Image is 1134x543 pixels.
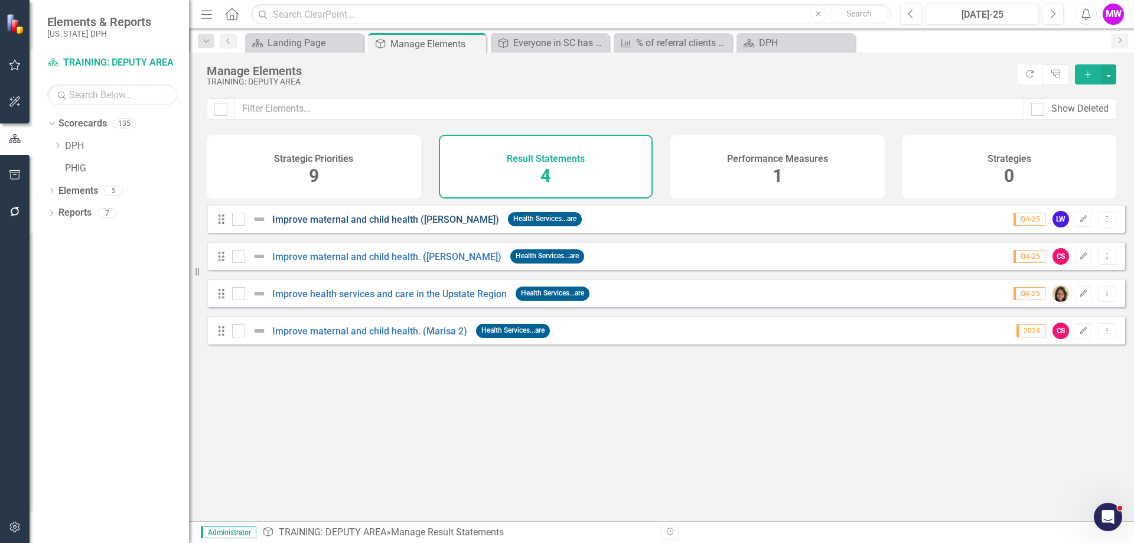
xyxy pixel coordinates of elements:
[268,35,360,50] div: Landing Page
[262,526,653,539] div: » Manage Result Statements
[8,5,30,27] button: go back
[248,35,360,50] a: Landing Page
[1051,102,1109,116] div: Show Deleted
[1004,165,1014,186] span: 0
[58,206,92,220] a: Reports
[207,64,1012,77] div: Manage Elements
[476,324,550,337] span: Health Services...are
[47,56,177,70] a: TRAINING: DEPUTY AREA
[201,526,256,538] span: Administrator
[494,35,606,50] a: Everyone in SC has access to high-quality health services
[274,154,353,164] h4: Strategic Priorities
[739,35,852,50] a: DPH
[508,212,582,226] span: Health Services...are
[58,184,98,198] a: Elements
[376,5,399,27] button: Collapse window
[926,4,1039,25] button: [DATE]-25
[47,29,151,38] small: [US_STATE] DPH
[272,288,507,300] a: Improve health services and care in the Upstate Region
[58,117,107,131] a: Scorecards
[234,98,1024,120] input: Filter Elements...
[252,287,266,301] img: Not Defined
[14,431,392,444] div: Did this answer your question?
[188,443,219,466] span: neutral face reaction
[1052,211,1069,227] div: LW
[252,324,266,338] img: Not Defined
[846,9,872,18] span: Search
[1014,213,1045,226] span: Q4-25
[97,208,116,218] div: 7
[279,526,386,538] a: TRAINING: DEPUTY AREA
[65,139,189,153] a: DPH
[164,443,181,466] span: 😞
[157,443,188,466] span: disappointed reaction
[194,443,211,466] span: 😐
[1016,324,1045,337] span: 2024
[47,15,151,29] span: Elements & Reports
[1052,248,1069,265] div: CS
[1014,250,1045,263] span: Q4-25
[513,35,606,50] div: Everyone in SC has access to high-quality health services
[219,443,249,466] span: smiley reaction
[617,35,729,50] a: % of referral clients with completed appointments
[773,165,783,186] span: 1
[988,154,1031,164] h4: Strategies
[272,214,499,225] a: Improve maternal and child health ([PERSON_NAME])
[47,84,177,105] input: Search Below...
[113,119,136,129] div: 135
[390,37,483,51] div: Manage Elements
[1014,287,1045,300] span: Q4-25
[252,212,266,226] img: Not Defined
[156,481,250,490] a: Open in help center
[225,443,242,466] span: 😃
[252,249,266,264] img: Not Defined
[65,162,189,175] a: PHIG
[930,8,1035,22] div: [DATE]-25
[1052,285,1069,302] img: Yolanda Patterson
[272,326,467,337] a: Improve maternal and child health. (Marisa 2)
[507,154,585,164] h4: Result Statements
[5,12,27,35] img: ClearPoint Strategy
[1094,503,1122,531] iframe: Intercom live chat
[272,251,501,262] a: Improve maternal and child health. ([PERSON_NAME])
[207,77,1012,86] div: TRAINING: DEPUTY AREA
[510,249,584,263] span: Health Services...are
[727,154,828,164] h4: Performance Measures
[104,186,123,196] div: 5
[516,287,589,300] span: Health Services...are
[636,35,729,50] div: % of referral clients with completed appointments
[1103,4,1124,25] button: MW
[759,35,852,50] div: DPH
[829,6,888,22] button: Search
[540,165,550,186] span: 4
[251,4,891,25] input: Search ClearPoint...
[309,165,319,186] span: 9
[1052,323,1069,339] div: CS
